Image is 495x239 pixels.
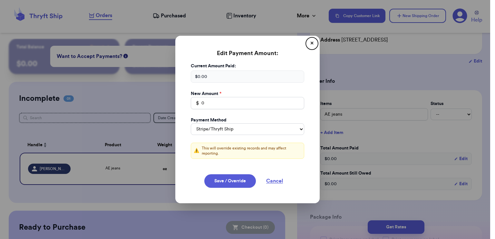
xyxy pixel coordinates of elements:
[191,97,304,109] input: 0.00
[191,97,199,109] div: $
[258,174,291,188] button: Cancel
[191,117,227,123] label: Payment Method
[191,91,221,97] label: New Amount
[191,71,304,83] div: $ 0.00
[204,174,256,188] button: Save / Override
[194,148,199,154] span: ⚠️
[202,146,301,156] p: This will override existing records and may affect reporting.
[183,43,312,63] h3: Edit Payment Amount:
[307,38,317,49] button: ✕
[191,63,304,69] label: Current Amount Paid:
